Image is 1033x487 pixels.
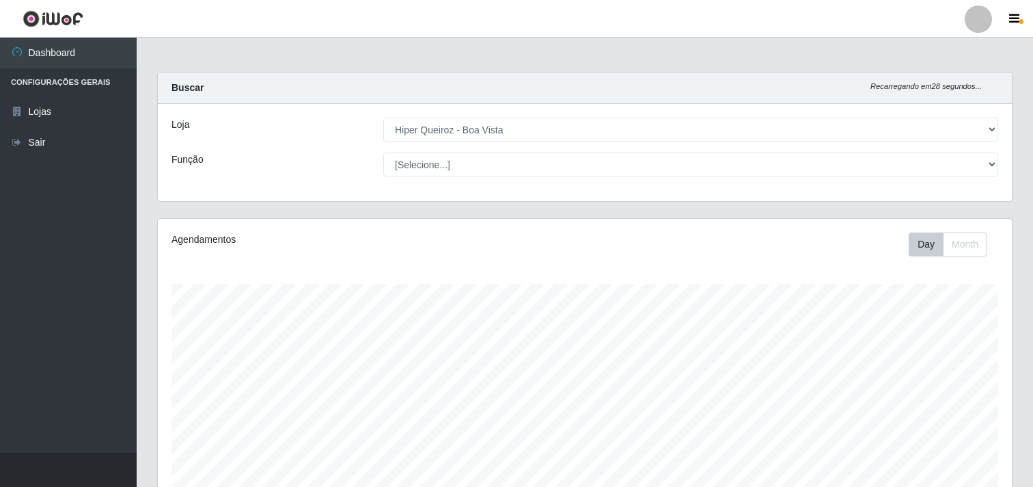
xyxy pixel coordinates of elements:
i: Recarregando em 28 segundos... [870,82,982,90]
strong: Buscar [171,82,204,93]
label: Função [171,153,204,167]
button: Month [943,233,987,256]
button: Day [909,233,944,256]
img: CoreUI Logo [23,10,83,27]
div: First group [909,233,987,256]
div: Agendamentos [171,233,504,247]
label: Loja [171,118,189,132]
div: Toolbar with button groups [909,233,998,256]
